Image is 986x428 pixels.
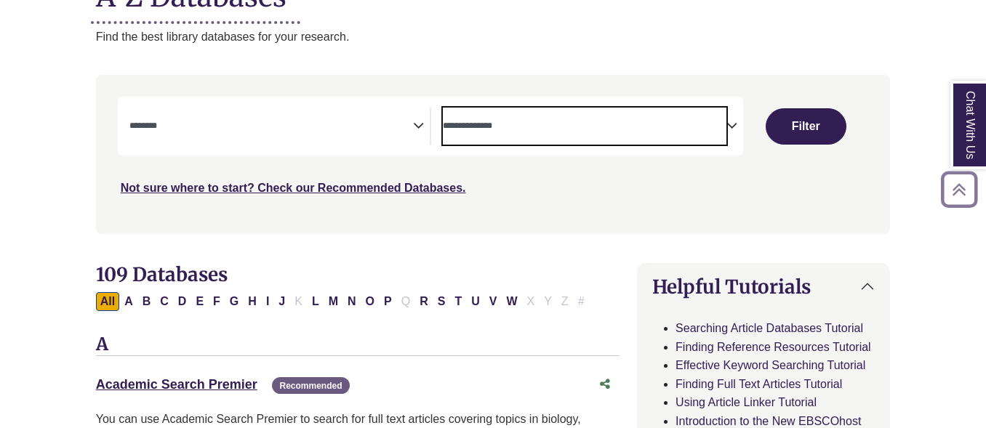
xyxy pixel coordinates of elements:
button: Filter Results H [244,292,261,311]
button: Filter Results I [262,292,273,311]
a: Not sure where to start? Check our Recommended Databases. [121,182,466,194]
span: Recommended [272,377,349,394]
button: Submit for Search Results [766,108,846,145]
button: Filter Results U [467,292,484,311]
a: Using Article Linker Tutorial [676,396,817,408]
button: All [96,292,119,311]
span: 109 Databases [96,262,228,286]
button: Filter Results N [343,292,361,311]
a: Effective Keyword Searching Tutorial [676,359,865,371]
button: Filter Results P [380,292,396,311]
button: Filter Results L [308,292,324,311]
a: Academic Search Premier [96,377,257,392]
p: Find the best library databases for your research. [96,28,891,47]
button: Filter Results E [191,292,208,311]
button: Filter Results W [502,292,521,311]
a: Finding Full Text Articles Tutorial [676,378,842,390]
button: Filter Results C [156,292,173,311]
button: Filter Results J [274,292,289,311]
h3: A [96,334,620,356]
button: Filter Results F [209,292,225,311]
button: Filter Results V [485,292,502,311]
button: Filter Results A [120,292,137,311]
button: Filter Results T [450,292,466,311]
button: Filter Results O [361,292,379,311]
button: Filter Results R [415,292,433,311]
a: Searching Article Databases Tutorial [676,322,863,334]
button: Share this database [590,371,620,398]
textarea: Search [443,121,726,133]
a: Finding Reference Resources Tutorial [676,341,871,353]
button: Filter Results D [174,292,191,311]
button: Filter Results M [324,292,342,311]
nav: Search filters [96,75,891,233]
button: Filter Results G [225,292,243,311]
button: Filter Results S [433,292,450,311]
button: Filter Results B [138,292,156,311]
a: Back to Top [936,179,982,199]
textarea: Search [129,121,413,133]
div: Alpha-list to filter by first letter of database name [96,294,590,307]
button: Helpful Tutorials [638,264,889,310]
